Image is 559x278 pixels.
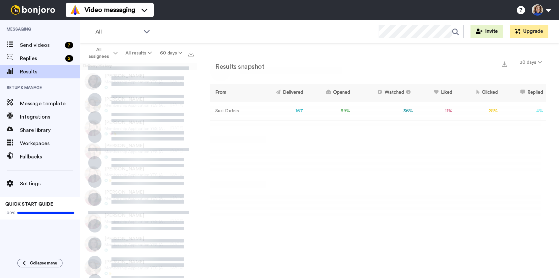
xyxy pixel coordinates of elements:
a: [PERSON_NAME]Membership Application YES (Approved)[DATE] [80,139,197,163]
td: Suzi Dafnis [210,102,254,120]
span: [PERSON_NAME] [104,119,167,126]
span: Membership Application YES (Approved) [104,103,167,108]
img: 13254835-8d27-46a6-ac15-09db938cfa8d-thumb.jpg [85,213,101,229]
div: [DATE] [170,172,194,177]
div: 7 [65,42,73,48]
td: 11 % [416,102,455,120]
span: Membership Application YES (Approved) [104,126,167,131]
span: Replies [20,54,63,62]
span: [PERSON_NAME] [104,235,167,242]
span: [PERSON_NAME] [104,212,167,219]
a: [PERSON_NAME]Membership Application YES (Approved)[DATE] [80,93,197,116]
span: [PERSON_NAME] [104,96,167,103]
span: 100% [5,210,16,216]
img: 305d50f8-8099-4833-8989-4d6310f01b9b-thumb.jpg [85,120,101,136]
span: [PERSON_NAME] [104,189,167,196]
span: [PERSON_NAME] [104,166,167,172]
img: 4a232129-2bcd-4c4a-ab99-3b55249f8023-thumb.jpg [85,143,101,159]
span: Collapse menu [30,260,57,266]
td: 167 [254,102,305,120]
button: 30 days [516,56,546,68]
a: [PERSON_NAME]Membership Application YES (Approved)[DATE] [80,116,197,139]
img: f65e5571-0a67-4263-94ad-b83aea98956f-thumb.jpg [85,189,101,206]
span: Membership Application YES (Approved) [104,149,167,154]
th: Delivered [254,84,305,102]
span: Message template [20,100,80,108]
th: Opened [306,84,353,102]
img: 9d5e40f2-19ef-492e-819f-0ab096a9714e-thumb.jpg [85,166,101,183]
span: [PERSON_NAME] [104,73,167,79]
img: f0d76697-9f4d-4ac1-ae2b-fa29f42c1b32-thumb.jpg [85,73,101,90]
button: Export a summary of each team member’s results that match this filter now. [500,59,509,68]
h2: Results snapshot [210,63,264,70]
div: [DATE] [170,102,194,107]
a: [PERSON_NAME]Membership Application YES (Approved)[DATE] [80,163,197,186]
div: [DATE] [170,218,194,224]
div: [DATE] [170,265,194,270]
button: 60 days [156,47,186,59]
button: Export all results that match these filters now. [186,48,196,58]
span: [PERSON_NAME] [104,259,167,265]
span: All assignees [85,46,112,60]
span: Workspaces [20,139,80,147]
th: Clicked [455,84,500,102]
a: [PERSON_NAME]Membership Application YES (Approved)[DATE] [80,232,197,256]
span: Membership Application YES (Approved) [104,265,167,271]
span: Membership Application YES (Approved) [104,79,167,85]
div: 2 [65,55,73,62]
button: Invite [470,25,503,38]
span: Send videos [20,41,62,49]
a: [PERSON_NAME]Membership Application YES (Approved)[DATE] [80,209,197,232]
span: Membership Application YES (Approved) [104,219,167,224]
span: Fallbacks [20,153,80,161]
span: Video messaging [85,5,135,15]
div: [DATE] [170,79,194,84]
th: From [210,84,254,102]
img: 980318fd-edd8-4d38-9cee-e525f94e45a5-thumb.jpg [85,236,101,252]
span: Integrations [20,113,80,121]
span: Membership Application YES (Approved) [104,172,167,178]
span: QUICK START GUIDE [5,202,53,207]
div: [DATE] [170,241,194,247]
img: export.svg [502,61,507,67]
img: export.svg [188,51,194,56]
span: Results [20,68,80,76]
td: 28 % [455,102,500,120]
img: vm-color.svg [70,5,81,15]
div: [DATE] [170,125,194,131]
th: Replied [500,84,546,102]
img: e0b7cbce-3ead-4950-89e9-dc7f98f15ffd-thumb.jpg [85,259,101,276]
span: All [95,28,140,36]
button: Collapse menu [17,259,63,267]
span: Share library [20,126,80,134]
td: 59 % [306,102,353,120]
div: Delivery History [80,63,197,70]
th: Liked [416,84,455,102]
span: Membership Application YES (Approved) [104,242,167,247]
button: Upgrade [510,25,548,38]
div: [DATE] [170,148,194,154]
a: [PERSON_NAME]Membership Application YES (Approved)[DATE] [80,186,197,209]
img: bj-logo-header-white.svg [8,5,58,15]
td: 4 % [500,102,546,120]
button: All assignees [81,44,121,62]
span: Membership Application YES (Approved) [104,196,167,201]
a: [PERSON_NAME]Membership Application YES (Approved)[DATE] [80,70,197,93]
img: d740a9fb-29d3-4b37-b031-4f4ef42f27e0-thumb.jpg [85,96,101,113]
span: [PERSON_NAME] [104,142,167,149]
button: All results [121,47,156,59]
th: Watched [353,84,416,102]
td: 36 % [353,102,416,120]
span: Settings [20,180,80,188]
div: [DATE] [170,195,194,200]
